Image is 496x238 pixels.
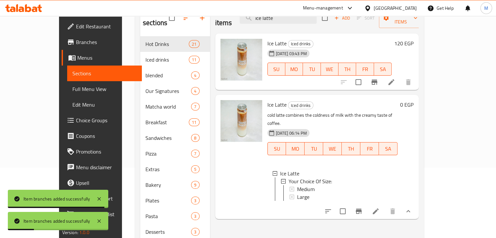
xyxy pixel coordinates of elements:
div: Pizza7 [140,146,210,161]
span: [DATE] 06:14 PM [273,130,309,136]
div: items [191,197,199,204]
div: [GEOGRAPHIC_DATA] [374,5,417,12]
div: items [191,71,199,79]
span: 1.0.0 [79,228,89,237]
div: Pasta3 [140,208,210,224]
div: Pizza [145,150,191,157]
span: Desserts [145,228,191,236]
span: Full Menu View [72,85,137,93]
p: cold latte combines the coldness of milk with the creamy taste of coffee. [267,111,398,127]
button: delete [400,74,416,90]
span: Edit Restaurant [76,22,137,30]
span: 5 [191,166,199,172]
div: Matcha world7 [140,99,210,114]
span: Edit Menu [72,101,137,109]
div: Sandwiches8 [140,130,210,146]
div: items [191,212,199,220]
button: sort-choices [320,203,336,219]
div: Breakfast11 [140,114,210,130]
span: Breakfast [145,118,189,126]
div: Hot Drinks21 [140,36,210,52]
span: 4 [191,72,199,79]
button: MO [286,142,305,155]
span: Medium [297,185,315,193]
span: WE [326,144,339,154]
input: search [240,12,317,24]
span: blended [145,71,191,79]
div: items [191,103,199,111]
div: items [189,56,199,64]
div: Menu-management [303,4,343,12]
div: Extras5 [140,161,210,177]
span: Ice Latte [267,38,287,48]
button: TU [303,63,321,76]
span: 8 [191,135,199,141]
span: Select to update [336,204,350,218]
div: Iced drinks [288,40,313,48]
span: 11 [189,119,199,126]
button: WE [323,142,342,155]
span: 21 [189,41,199,47]
h2: Menu sections [143,8,169,28]
button: Branch-specific-item [367,74,382,90]
span: Upsell [76,179,137,187]
button: show more [400,203,416,219]
span: Menus [77,54,137,62]
div: Bakery9 [140,177,210,193]
span: Select section first [353,13,379,23]
span: [DATE] 03:43 PM [273,51,309,57]
span: TH [341,65,353,74]
span: FR [363,144,376,154]
span: Hot Drinks [145,40,189,48]
span: SU [270,65,283,74]
span: Pasta [145,212,191,220]
button: Branch-specific-item [351,203,367,219]
span: TU [307,144,321,154]
div: Matcha world [145,103,191,111]
span: Version: [62,228,78,237]
span: SA [382,144,395,154]
span: Plates [145,197,191,204]
span: M [484,5,488,12]
span: Add [333,14,351,22]
div: items [189,40,199,48]
button: SU [267,142,286,155]
button: TH [342,142,360,155]
span: MO [288,65,300,74]
span: Iced drinks [145,56,189,64]
span: SA [377,65,389,74]
a: Edit Restaurant [62,19,142,34]
a: Sections [67,66,142,81]
span: WE [323,65,336,74]
div: Plates3 [140,193,210,208]
span: MO [289,144,302,154]
span: Sections [72,69,137,77]
a: Edit Menu [67,97,142,112]
span: Iced drinks [288,40,313,48]
a: Full Menu View [67,81,142,97]
span: 3 [191,213,199,219]
span: Promotions [76,148,137,156]
span: TH [344,144,358,154]
span: Ice Latte [267,100,287,110]
span: 3 [191,229,199,235]
a: Branches [62,34,142,50]
button: WE [321,63,338,76]
span: Sandwiches [145,134,191,142]
span: Manage items [384,10,417,26]
button: Manage items [379,8,423,28]
svg: Show Choices [404,207,412,215]
span: Coupons [76,132,137,140]
button: SA [374,63,392,76]
span: Our Signatures [145,87,191,95]
div: items [189,118,199,126]
div: items [191,228,199,236]
span: Ice Latte [280,170,299,177]
div: items [191,150,199,157]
